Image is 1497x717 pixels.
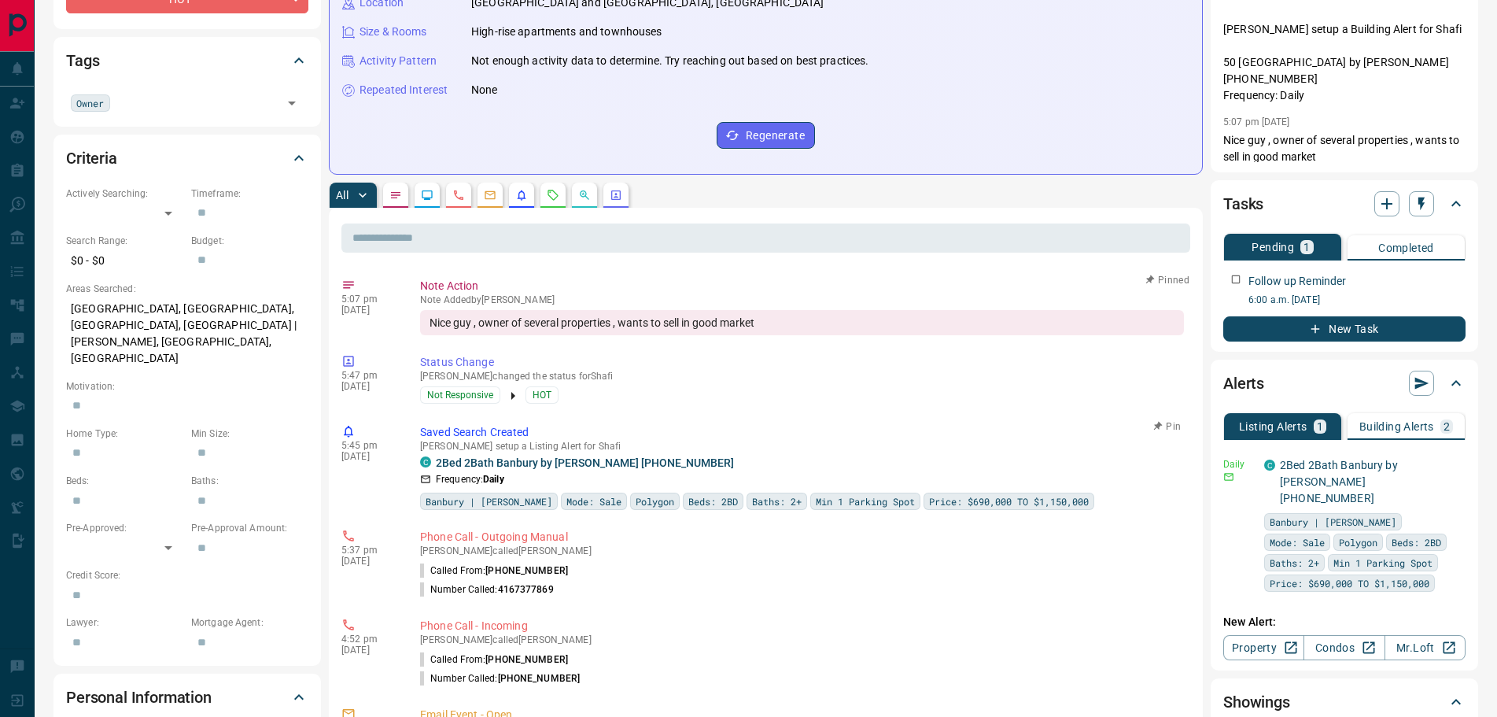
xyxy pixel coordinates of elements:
a: Mr.Loft [1385,635,1466,660]
p: Nice guy , owner of several properties , wants to sell in good market [1223,132,1466,165]
p: Not enough activity data to determine. Try reaching out based on best practices. [471,53,869,69]
button: New Task [1223,316,1466,342]
p: 5:45 pm [341,440,396,451]
p: 5:47 pm [341,370,396,381]
a: 2Bed 2Bath Banbury by [PERSON_NAME] [PHONE_NUMBER] [436,456,734,469]
span: [PHONE_NUMBER] [485,565,568,576]
span: Baths: 2+ [752,493,802,509]
p: Pending [1252,242,1294,253]
svg: Requests [547,189,559,201]
p: Home Type: [66,427,183,441]
p: $0 - $0 [66,248,183,274]
h2: Alerts [1223,371,1264,396]
p: Phone Call - Incoming [420,618,1184,634]
p: Completed [1378,242,1434,253]
p: Frequency: [436,472,504,486]
p: Daily [1223,457,1255,471]
p: Budget: [191,234,308,248]
p: 1 [1303,242,1310,253]
svg: Notes [389,189,402,201]
p: Listing Alerts [1239,421,1307,432]
p: 4:52 pm [341,634,396,645]
p: Baths: [191,474,308,488]
span: Price: $690,000 TO $1,150,000 [1270,575,1429,591]
p: [DATE] [341,556,396,567]
p: [PERSON_NAME] called [PERSON_NAME] [420,634,1184,645]
p: 5:37 pm [341,545,396,556]
p: None [471,82,498,98]
p: New Alert: [1223,614,1466,630]
span: Banbury | [PERSON_NAME] [426,493,552,509]
div: Tasks [1223,185,1466,223]
button: Pinned [1145,273,1190,287]
div: Alerts [1223,364,1466,402]
span: Beds: 2BD [688,493,738,509]
span: Polygon [636,493,674,509]
p: Status Change [420,354,1184,371]
p: [DATE] [341,645,396,656]
div: Tags [66,42,308,79]
p: Beds: [66,474,183,488]
p: Building Alerts [1359,421,1434,432]
button: Regenerate [717,122,815,149]
svg: Opportunities [578,189,591,201]
h2: Personal Information [66,685,212,710]
svg: Email [1223,471,1234,482]
div: Personal Information [66,678,308,716]
p: Areas Searched: [66,282,308,296]
p: 5:07 pm [DATE] [1223,116,1290,128]
svg: Lead Browsing Activity [421,189,433,201]
p: Mortgage Agent: [191,615,308,630]
svg: Calls [452,189,465,201]
p: [DATE] [341,381,396,392]
span: 4167377869 [498,584,554,595]
p: [PERSON_NAME] setup a Listing Alert for Shafi [420,441,1184,452]
span: Mode: Sale [566,493,621,509]
button: Open [281,92,303,114]
h2: Showings [1223,689,1290,715]
a: Property [1223,635,1304,660]
p: Note Action [420,278,1184,294]
p: 1 [1317,421,1323,432]
p: Actively Searching: [66,187,183,201]
p: Min Size: [191,427,308,441]
p: Saved Search Created [420,424,1184,441]
span: [PHONE_NUMBER] [485,654,568,665]
p: Called From: [420,652,568,667]
span: Beds: 2BD [1392,534,1441,550]
p: Search Range: [66,234,183,248]
p: 6:00 a.m. [DATE] [1248,293,1466,307]
span: Not Responsive [427,387,493,403]
p: High-rise apartments and townhouses [471,24,662,40]
div: condos.ca [1264,460,1275,471]
p: Activity Pattern [360,53,437,69]
p: [GEOGRAPHIC_DATA], [GEOGRAPHIC_DATA], [GEOGRAPHIC_DATA], [GEOGRAPHIC_DATA] | [PERSON_NAME], [GEOG... [66,296,308,371]
p: Size & Rooms [360,24,427,40]
div: Nice guy , owner of several properties , wants to sell in good market [420,310,1184,335]
span: Min 1 Parking Spot [1333,555,1432,571]
svg: Listing Alerts [515,189,528,201]
h2: Criteria [66,146,117,171]
span: Price: $690,000 TO $1,150,000 [929,493,1089,509]
p: Timeframe: [191,187,308,201]
div: condos.ca [420,456,431,468]
button: Pin [1145,419,1190,434]
div: Criteria [66,139,308,177]
p: Phone Call - Outgoing Manual [420,529,1184,545]
span: Polygon [1339,534,1377,550]
span: [PHONE_NUMBER] [498,673,581,684]
p: Motivation: [66,379,308,394]
span: Baths: 2+ [1270,555,1319,571]
span: HOT [533,387,551,403]
p: 2 [1444,421,1450,432]
span: Owner [76,95,105,111]
span: Min 1 Parking Spot [816,493,915,509]
p: [PERSON_NAME] changed the status for Shafi [420,371,1184,382]
p: Lawyer: [66,615,183,630]
a: 2Bed 2Bath Banbury by [PERSON_NAME] [PHONE_NUMBER] [1280,459,1398,504]
a: Condos [1303,635,1385,660]
p: [PERSON_NAME] called [PERSON_NAME] [420,545,1184,556]
p: Number Called: [420,671,580,686]
strong: Daily [483,474,504,485]
p: Repeated Interest [360,82,448,98]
